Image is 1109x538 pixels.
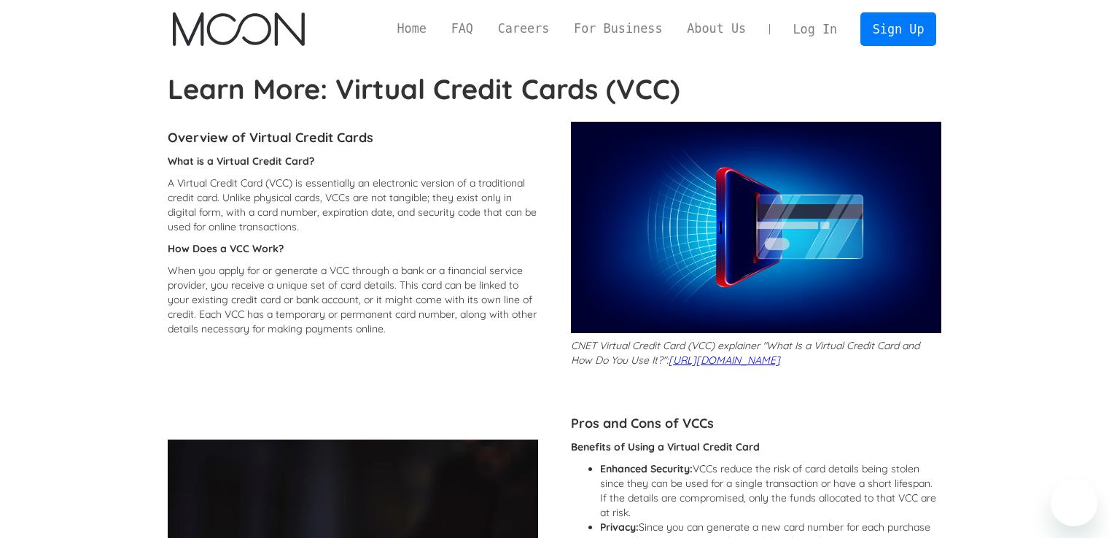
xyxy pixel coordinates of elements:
strong: Privacy: [600,521,639,534]
a: For Business [561,20,674,38]
a: Log In [781,13,849,45]
a: Careers [486,20,561,38]
a: [URL][DOMAIN_NAME] [669,354,780,367]
a: FAQ [439,20,486,38]
h4: Overview of Virtual Credit Cards [168,129,538,147]
li: VCCs reduce the risk of card details being stolen since they can be used for a single transaction... [600,461,941,520]
a: Sign Up [860,12,936,45]
h4: Pros and Cons of VCCs [571,415,941,432]
strong: What is a Virtual Credit Card? [168,155,314,168]
p: When you apply for or generate a VCC through a bank or a financial service provider, you receive ... [168,263,538,336]
a: Home [385,20,439,38]
p: CNET Virtual Credit Card (VCC) explainer "What Is a Virtual Credit Card and How Do You Use It?": [571,338,941,367]
a: home [173,12,305,46]
a: About Us [674,20,758,38]
iframe: Bouton de lancement de la fenêtre de messagerie [1051,480,1097,526]
p: A Virtual Credit Card (VCC) is essentially an electronic version of a traditional credit card. Un... [168,176,538,234]
strong: Learn More: Virtual Credit Cards (VCC) [168,71,680,106]
strong: Enhanced Security: [600,462,693,475]
img: Moon Logo [173,12,305,46]
strong: Benefits of Using a Virtual Credit Card [571,440,760,453]
strong: How Does a VCC Work? [168,242,284,255]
